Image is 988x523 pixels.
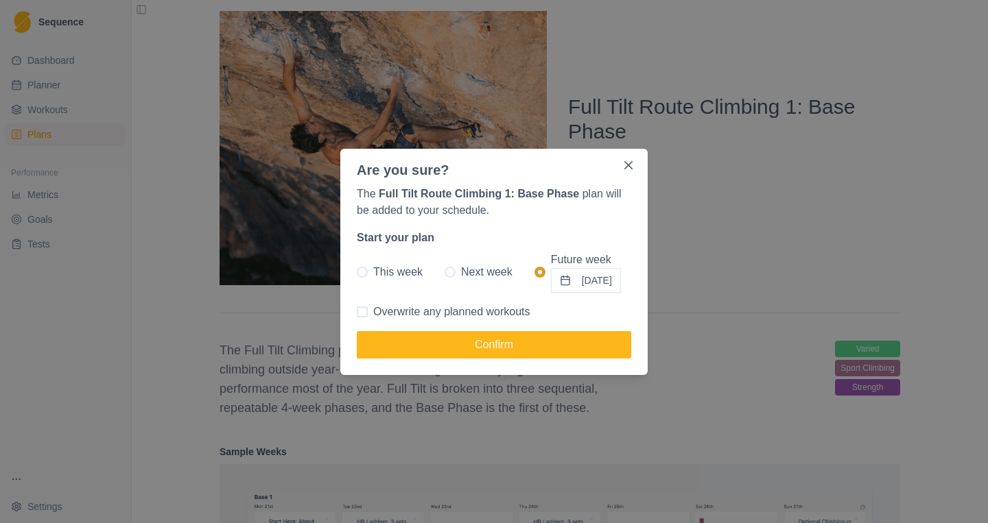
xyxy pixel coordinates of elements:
[617,154,639,176] button: Close
[340,180,648,375] div: The plan will be added to your schedule.
[357,230,631,246] p: Start your plan
[551,252,621,268] p: Future week
[340,149,648,180] header: Are you sure?
[551,268,621,293] button: Future week
[461,264,513,280] span: Next week
[373,304,530,320] span: Overwrite any planned workouts
[379,188,579,199] p: Full Tilt Route Climbing 1: Base Phase
[357,331,631,358] button: Confirm
[373,264,423,280] span: This week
